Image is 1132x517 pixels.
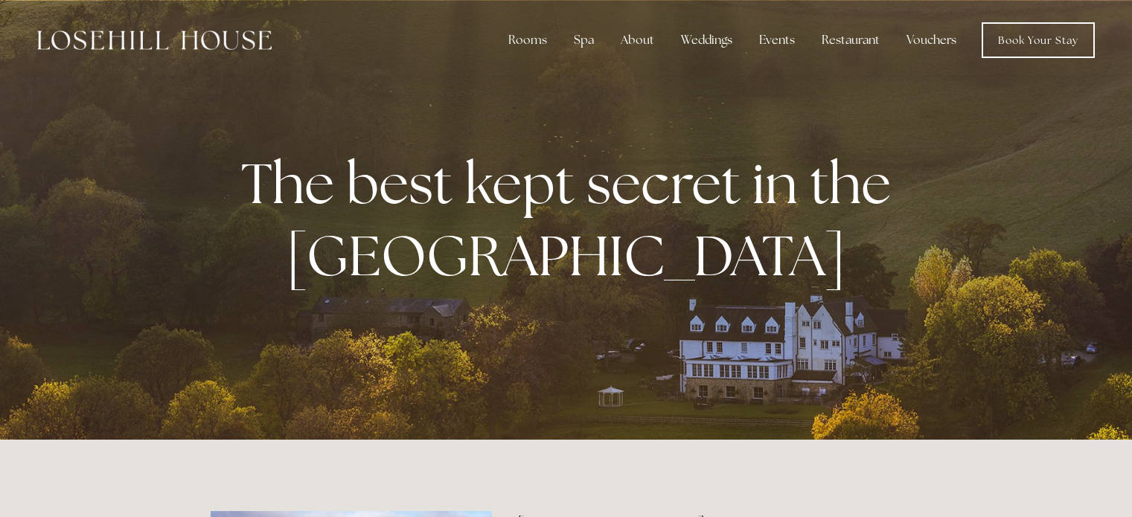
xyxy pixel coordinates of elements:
[37,30,272,50] img: Losehill House
[496,25,559,55] div: Rooms
[609,25,666,55] div: About
[241,147,903,292] strong: The best kept secret in the [GEOGRAPHIC_DATA]
[810,25,892,55] div: Restaurant
[982,22,1095,58] a: Book Your Stay
[747,25,807,55] div: Events
[562,25,606,55] div: Spa
[895,25,968,55] a: Vouchers
[669,25,744,55] div: Weddings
